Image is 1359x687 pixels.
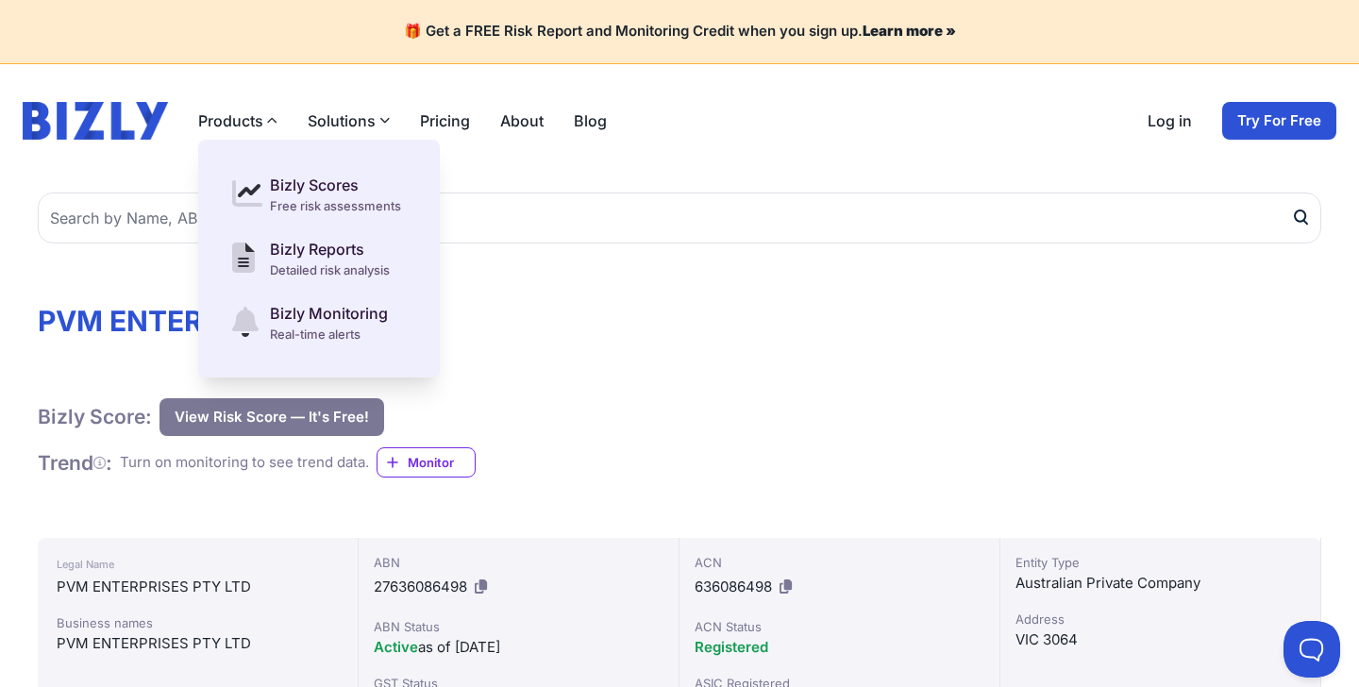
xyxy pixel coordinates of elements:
h4: 🎁 Get a FREE Risk Report and Monitoring Credit when you sign up. [23,23,1336,41]
a: Blog [574,109,607,132]
div: ABN Status [374,617,663,636]
div: ACN Status [695,617,984,636]
a: Log in [1148,109,1192,132]
div: Address [1015,610,1305,628]
a: Bizly Reports Detailed risk analysis [221,226,417,291]
span: Active [374,638,418,656]
div: VIC 3064 [1015,628,1305,651]
a: Learn more » [863,22,956,40]
div: Legal Name [57,553,339,576]
div: as of [DATE] [374,636,663,659]
span: Monitor [408,453,475,472]
div: Entity Type [1015,553,1305,572]
div: Bizly Scores [270,174,401,196]
input: Search by Name, ABN or ACN [38,193,1321,243]
div: PVM ENTERPRISES PTY LTD [57,632,339,655]
h1: PVM ENTERPRISES PTY LTD [38,304,1321,338]
div: Bizly Reports [270,238,390,260]
span: 636086498 [695,578,772,595]
h1: Trend : [38,450,112,476]
div: Free risk assessments [270,196,401,215]
div: PVM ENTERPRISES PTY LTD [57,576,339,598]
button: Products [198,109,277,132]
div: ABN [374,553,663,572]
button: Solutions [308,109,390,132]
a: Pricing [420,109,470,132]
button: View Risk Score — It's Free! [159,398,384,436]
iframe: Toggle Customer Support [1283,621,1340,678]
div: Australian Private Company [1015,572,1305,595]
div: Turn on monitoring to see trend data. [120,452,369,474]
div: ACN [695,553,984,572]
div: Business names [57,613,339,632]
span: Registered [695,638,768,656]
a: Bizly Monitoring Real-time alerts [221,291,417,355]
a: Monitor [377,447,476,478]
div: Bizly Monitoring [270,302,388,325]
span: 27636086498 [374,578,467,595]
div: Real-time alerts [270,325,388,343]
a: About [500,109,544,132]
h1: Bizly Score: [38,404,152,429]
a: Try For Free [1222,102,1336,140]
a: Bizly Scores Free risk assessments [221,162,417,226]
div: Detailed risk analysis [270,260,390,279]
